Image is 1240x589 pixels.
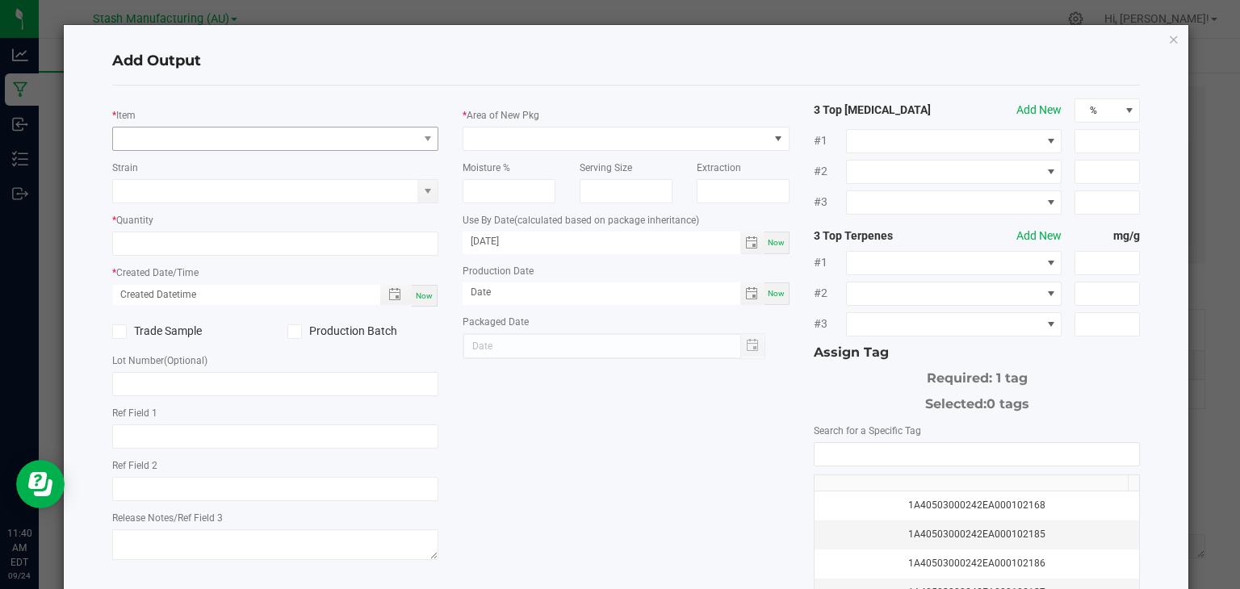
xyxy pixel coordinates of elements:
span: NO DATA FOUND [846,160,1062,184]
label: Ref Field 2 [112,458,157,473]
h4: Add Output [112,51,1141,72]
strong: 3 Top [MEDICAL_DATA] [814,102,945,119]
span: (calculated based on package inheritance) [514,215,699,226]
label: Trade Sample [112,323,263,340]
strong: mg/g [1075,228,1140,244]
span: Toggle popup [380,285,412,305]
span: % [1075,99,1119,122]
span: #1 [814,132,846,149]
label: Production Batch [287,323,438,340]
label: Item [116,108,136,123]
span: #1 [814,254,846,271]
div: 1A40503000242EA000102186 [824,556,1130,571]
div: Selected: [814,388,1141,414]
label: Search for a Specific Tag [814,424,921,438]
span: #2 [814,285,846,302]
div: Assign Tag [814,343,1141,362]
span: #3 [814,315,846,332]
label: Strain [112,161,138,175]
iframe: Resource center [16,460,65,508]
span: (Optional) [164,355,207,366]
input: NO DATA FOUND [815,443,1140,466]
div: Required: 1 tag [814,362,1141,388]
input: Created Datetime [113,285,364,305]
span: NO DATA FOUND [846,282,1062,306]
span: #2 [814,163,846,180]
button: Add New [1016,102,1062,119]
div: 1A40503000242EA000102185 [824,527,1130,542]
span: Toggle calendar [740,232,764,254]
span: #3 [814,194,846,211]
strong: 3 Top Terpenes [814,228,945,244]
label: Lot Number [112,353,207,368]
span: NO DATA FOUND [846,129,1062,153]
span: NO DATA FOUND [846,190,1062,215]
label: Created Date/Time [116,265,199,280]
div: 1A40503000242EA000102168 [824,498,1130,513]
label: Area of New Pkg [467,108,539,123]
span: Now [416,291,433,300]
label: Release Notes/Ref Field 3 [112,511,223,525]
span: NO DATA FOUND [846,251,1062,275]
span: NO DATA FOUND [846,312,1062,336]
span: Toggle calendar [740,282,764,305]
label: Use By Date [463,213,699,228]
label: Serving Size [580,161,632,175]
label: Ref Field 1 [112,406,157,420]
span: NO DATA FOUND [112,127,439,151]
input: Date [463,232,740,252]
span: Now [768,238,785,247]
button: Add New [1016,228,1062,244]
span: 0 tags [987,396,1029,411]
span: Now [768,289,785,298]
label: Packaged Date [463,315,529,329]
input: Date [463,282,740,303]
label: Production Date [463,264,534,278]
label: Quantity [116,213,153,228]
label: Moisture % [463,161,510,175]
label: Extraction [697,161,741,175]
